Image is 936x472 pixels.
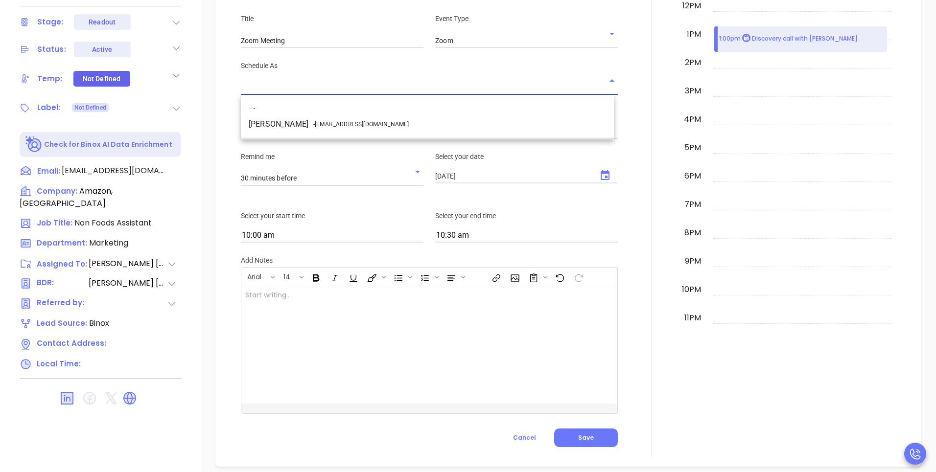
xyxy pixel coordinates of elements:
span: [PERSON_NAME] [PERSON_NAME] [89,277,167,290]
span: Department: [37,238,87,248]
input: MM/DD/YYYY [435,172,589,180]
span: Binox [89,317,109,329]
span: Align [442,269,468,285]
div: 6pm [682,170,703,182]
span: Redo [569,269,587,285]
p: Check for Binox AI Data Enrichment [44,139,172,150]
span: Font size [278,269,306,285]
span: - [EMAIL_ADDRESS][DOMAIN_NAME] [313,120,409,129]
span: Company: [37,186,77,196]
p: Select your start time [241,210,423,221]
span: 14 [279,272,295,279]
div: Active [92,42,112,57]
p: Remind me [241,151,423,162]
span: Cancel [513,433,536,442]
button: Save [554,428,618,447]
span: Assigned To: [37,259,88,270]
div: 1pm [685,28,703,40]
span: Fill color or set the text color [363,269,388,285]
div: 9pm [683,255,703,267]
div: 11pm [682,312,703,324]
div: Label: [37,100,61,115]
span: Italic [326,269,343,285]
p: 1:00pm Discovery call with [PERSON_NAME] [719,34,858,44]
span: Not Defined [74,102,106,113]
div: Temp: [37,71,63,86]
div: 10pm [680,284,703,295]
p: Schedule As [241,60,618,71]
span: Bold [307,269,325,285]
div: Status: [37,42,66,57]
button: Close [605,74,619,88]
span: Non Foods Assistant [74,217,152,228]
li: [PERSON_NAME] [241,115,614,133]
p: Event Type [435,13,618,24]
span: Surveys [524,269,550,285]
p: Add Notes [241,255,618,266]
span: Marketing [89,237,128,248]
div: Not Defined [83,71,120,87]
span: [PERSON_NAME] [PERSON_NAME] [89,258,167,270]
span: Email: [37,165,60,178]
button: Open [605,27,619,41]
span: BDR: [37,277,88,290]
span: Insert Unordered List [389,269,415,285]
span: Lead Source: [37,318,87,328]
div: Readout [89,14,116,30]
div: 2pm [683,57,703,68]
p: Select your date [435,151,618,162]
div: 3pm [683,85,703,97]
span: Arial [242,272,266,279]
span: Underline [344,269,362,285]
span: Font family [242,269,277,285]
span: Undo [551,269,568,285]
input: Add a title [241,33,423,48]
span: - [254,104,255,112]
span: Save [578,433,594,442]
span: Job Title: [37,218,72,228]
p: Select your end time [435,210,618,221]
span: Insert link [487,269,505,285]
div: 5pm [682,142,703,154]
span: [EMAIL_ADDRESS][DOMAIN_NAME] [62,165,164,177]
span: Referred by: [37,297,88,310]
img: Ai-Enrich-DaqCidB-.svg [25,136,43,153]
div: Stage: [37,15,64,29]
button: Cancel [495,428,554,447]
div: 4pm [682,113,703,125]
button: Open [411,165,424,179]
span: Insert Image [506,269,523,285]
span: Local Time: [37,359,81,369]
span: Contact Address: [37,338,106,348]
button: 14 [279,269,298,285]
button: Arial [242,269,269,285]
button: Choose date, selected date is Sep 19, 2025 [593,164,617,187]
p: Title [241,13,423,24]
div: 8pm [682,227,703,239]
span: Insert Ordered List [416,269,441,285]
div: 7pm [682,199,703,210]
